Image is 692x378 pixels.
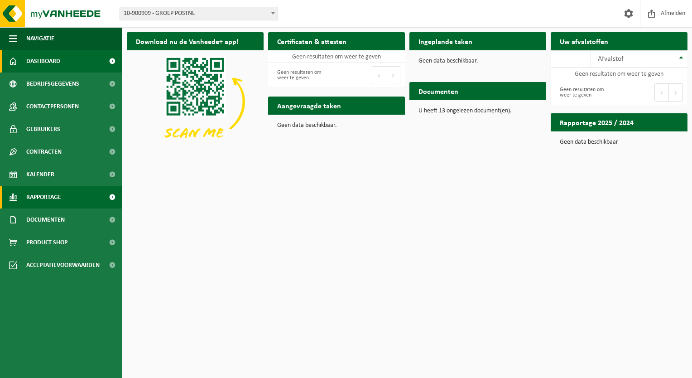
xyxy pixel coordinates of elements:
[669,83,683,102] button: Next
[26,141,62,163] span: Contracten
[26,254,100,276] span: Acceptatievoorwaarden
[409,82,467,100] h2: Documenten
[268,50,405,63] td: Geen resultaten om weer te geven
[372,66,386,84] button: Previous
[418,108,537,114] p: U heeft 13 ongelezen document(en).
[620,131,687,149] a: Bekijk rapportage
[418,58,537,64] p: Geen data beschikbaar.
[26,95,79,118] span: Contactpersonen
[654,83,669,102] button: Previous
[560,139,678,145] p: Geen data beschikbaar
[598,55,624,63] span: Afvalstof
[551,32,617,50] h2: Uw afvalstoffen
[268,32,356,50] h2: Certificaten & attesten
[26,50,60,73] span: Dashboard
[555,82,615,102] div: Geen resultaten om weer te geven
[26,231,67,254] span: Product Shop
[120,7,278,20] span: 10-900909 - GROEP POSTNL
[409,32,481,50] h2: Ingeplande taken
[26,27,54,50] span: Navigatie
[273,65,332,85] div: Geen resultaten om weer te geven
[386,66,400,84] button: Next
[26,208,65,231] span: Documenten
[127,32,248,50] h2: Download nu de Vanheede+ app!
[551,113,643,131] h2: Rapportage 2025 / 2024
[277,122,396,129] p: Geen data beschikbaar.
[551,68,687,80] td: Geen resultaten om weer te geven
[268,97,350,114] h2: Aangevraagde taken
[127,50,264,153] img: Download de VHEPlus App
[26,73,79,95] span: Bedrijfsgegevens
[26,186,61,208] span: Rapportage
[26,118,60,141] span: Gebruikers
[26,163,54,186] span: Kalender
